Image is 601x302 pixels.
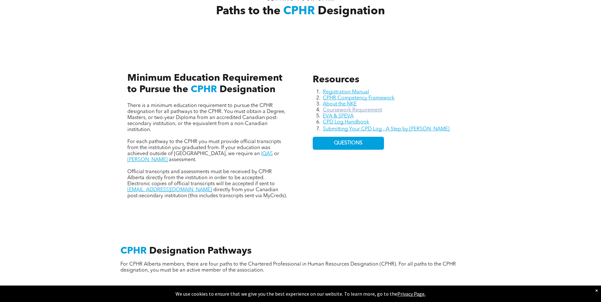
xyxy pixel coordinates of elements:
[323,127,450,132] a: Submitting Your CPD Log - A Step by [PERSON_NAME]
[127,139,281,156] span: For each pathway to the CPHR you must provide official transcripts from the institution you gradu...
[323,90,369,95] a: Registration Manual
[191,85,217,94] span: CPHR
[283,6,315,17] span: CPHR
[313,75,359,85] span: Resources
[127,187,212,192] a: [EMAIL_ADDRESS][DOMAIN_NAME]
[127,73,282,94] span: Minimum Education Requirement to Pursue the
[318,6,385,17] span: Designation
[323,108,382,113] a: Coursework Requirement
[595,287,598,293] div: Dismiss notification
[323,114,354,119] a: EVA & SPEVA
[323,102,357,107] a: About the NKE
[220,85,275,94] span: Designation
[120,262,456,273] span: For CPHR Alberta members, there are four paths to the Chartered Professional in Human Resources D...
[397,291,425,297] a: Privacy Page.
[334,140,362,146] span: QUESTIONS
[149,246,252,256] span: Designation Pathways
[216,6,280,17] span: Paths to the
[274,151,279,156] span: or
[127,169,275,186] span: Official transcripts and assessments must be received by CPHR Alberta directly from the instituti...
[323,120,369,125] a: CPD Log Handbook
[127,157,168,162] a: [PERSON_NAME]
[120,246,147,256] span: CPHR
[323,96,394,101] a: CPHR Competency Framework
[169,157,196,162] span: assessment.
[261,151,273,156] a: IQAS
[127,103,285,132] span: There is a minimum education requirement to pursue the CPHR designation for all pathways to the C...
[313,137,384,150] a: QUESTIONS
